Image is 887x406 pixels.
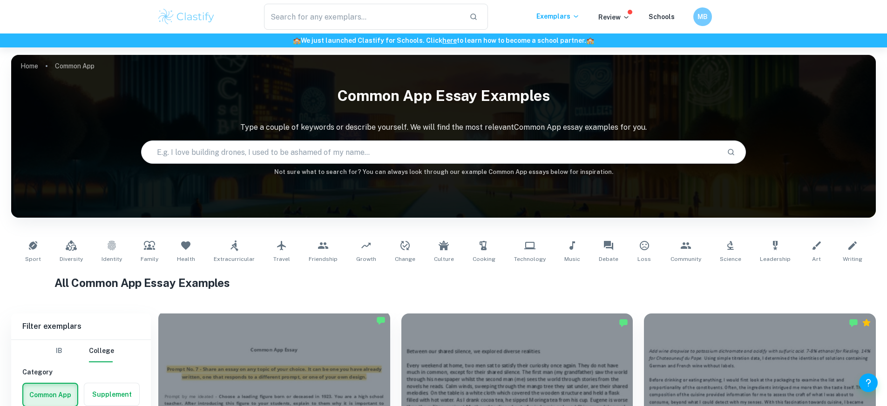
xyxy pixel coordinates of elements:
[11,122,876,133] p: Type a couple of keywords or describe yourself. We will find the most relevant Common App essay e...
[564,255,580,263] span: Music
[376,316,386,325] img: Marked
[697,12,708,22] h6: MB
[536,11,580,21] p: Exemplars
[22,367,140,377] h6: Category
[514,255,546,263] span: Technology
[54,274,833,291] h1: All Common App Essay Examples
[60,255,83,263] span: Diversity
[434,255,454,263] span: Culture
[142,139,720,165] input: E.g. I love building drones, I used to be ashamed of my name...
[141,255,158,263] span: Family
[264,4,462,30] input: Search for any exemplars...
[473,255,495,263] span: Cooking
[862,318,871,327] div: Premium
[670,255,701,263] span: Community
[102,255,122,263] span: Identity
[48,340,114,362] div: Filter type choice
[11,313,151,339] h6: Filter exemplars
[637,255,651,263] span: Loss
[356,255,376,263] span: Growth
[23,384,77,406] button: Common App
[598,12,630,22] p: Review
[619,318,628,327] img: Marked
[89,340,114,362] button: College
[273,255,290,263] span: Travel
[723,144,739,160] button: Search
[11,81,876,111] h1: Common App Essay Examples
[84,383,139,406] button: Supplement
[20,60,38,73] a: Home
[649,13,675,20] a: Schools
[849,318,858,327] img: Marked
[293,37,301,44] span: 🏫
[395,255,415,263] span: Change
[55,61,95,71] p: Common App
[760,255,791,263] span: Leadership
[309,255,338,263] span: Friendship
[859,373,878,392] button: Help and Feedback
[157,7,216,26] img: Clastify logo
[2,35,885,46] h6: We just launched Clastify for Schools. Click to learn how to become a school partner.
[442,37,457,44] a: here
[214,255,255,263] span: Extracurricular
[720,255,741,263] span: Science
[48,340,70,362] button: IB
[599,255,618,263] span: Debate
[177,255,195,263] span: Health
[586,37,594,44] span: 🏫
[11,167,876,177] h6: Not sure what to search for? You can always look through our example Common App essays below for ...
[25,255,41,263] span: Sport
[843,255,862,263] span: Writing
[812,255,821,263] span: Art
[693,7,712,26] button: MB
